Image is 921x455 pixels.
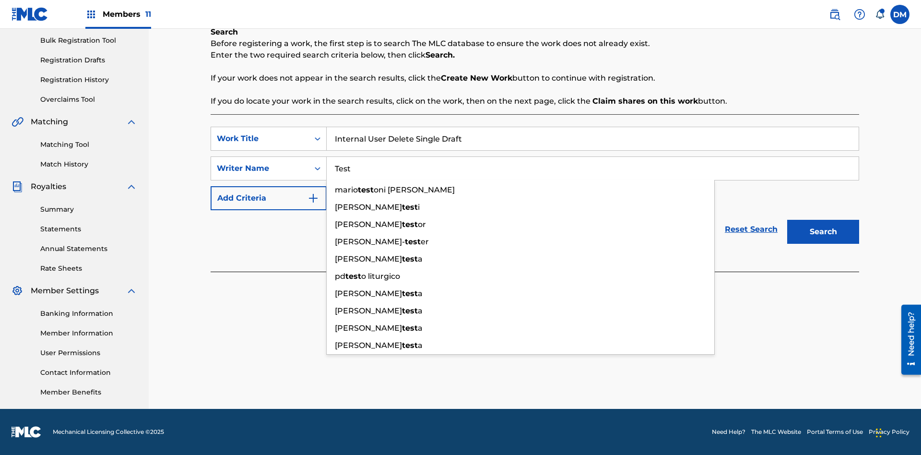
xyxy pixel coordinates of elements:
[825,5,844,24] a: Public Search
[145,10,151,19] span: 11
[335,254,402,263] span: [PERSON_NAME]
[345,272,361,281] strong: test
[40,159,137,169] a: Match History
[211,38,859,49] p: Before registering a work, the first step is to search The MLC database to ensure the work does n...
[421,237,429,246] span: er
[374,185,455,194] span: oni [PERSON_NAME]
[402,220,418,229] strong: test
[402,254,418,263] strong: test
[211,127,859,249] form: Search Form
[40,224,137,234] a: Statements
[211,49,859,61] p: Enter the two required search criteria below, then click
[126,181,137,192] img: expand
[40,95,137,105] a: Overclaims Tool
[335,203,402,212] span: [PERSON_NAME]
[126,116,137,128] img: expand
[12,116,24,128] img: Matching
[418,323,423,333] span: a
[592,96,698,106] strong: Claim shares on this work
[40,204,137,215] a: Summary
[418,203,420,212] span: i
[335,272,345,281] span: pd
[712,428,745,436] a: Need Help?
[402,203,418,212] strong: test
[31,181,66,192] span: Royalties
[335,341,402,350] span: [PERSON_NAME]
[854,9,865,20] img: help
[40,263,137,274] a: Rate Sheets
[751,428,801,436] a: The MLC Website
[402,306,418,315] strong: test
[40,368,137,378] a: Contact Information
[211,96,859,107] p: If you do locate your work in the search results, click on the work, then on the next page, click...
[418,220,426,229] span: or
[40,328,137,338] a: Member Information
[211,186,327,210] button: Add Criteria
[31,116,68,128] span: Matching
[402,341,418,350] strong: test
[53,428,164,436] span: Mechanical Licensing Collective © 2025
[335,289,402,298] span: [PERSON_NAME]
[335,306,402,315] span: [PERSON_NAME]
[40,387,137,397] a: Member Benefits
[12,426,41,438] img: logo
[441,73,512,83] strong: Create New Work
[40,36,137,46] a: Bulk Registration Tool
[307,192,319,204] img: 9d2ae6d4665cec9f34b9.svg
[40,244,137,254] a: Annual Statements
[211,72,859,84] p: If your work does not appear in the search results, click the button to continue with registration.
[40,140,137,150] a: Matching Tool
[335,220,402,229] span: [PERSON_NAME]
[40,75,137,85] a: Registration History
[217,133,303,144] div: Work Title
[405,237,421,246] strong: test
[850,5,869,24] div: Help
[890,5,909,24] div: User Menu
[894,301,921,380] iframe: Resource Center
[418,289,423,298] span: a
[807,428,863,436] a: Portal Terms of Use
[12,7,48,21] img: MLC Logo
[787,220,859,244] button: Search
[402,289,418,298] strong: test
[85,9,97,20] img: Top Rightsholders
[361,272,400,281] span: o liturgico
[12,181,23,192] img: Royalties
[720,219,782,240] a: Reset Search
[876,419,882,447] div: Drag
[335,323,402,333] span: [PERSON_NAME]
[103,9,151,20] span: Members
[217,163,303,174] div: Writer Name
[40,309,137,319] a: Banking Information
[418,341,423,350] span: a
[425,50,455,60] strong: Search.
[829,9,840,20] img: search
[402,323,418,333] strong: test
[873,409,921,455] iframe: Chat Widget
[418,254,423,263] span: a
[335,185,358,194] span: mario
[869,428,909,436] a: Privacy Policy
[40,55,137,65] a: Registration Drafts
[211,27,238,36] b: Search
[12,285,23,297] img: Member Settings
[126,285,137,297] img: expand
[335,237,405,246] span: [PERSON_NAME]-
[875,10,885,19] div: Notifications
[358,185,374,194] strong: test
[40,348,137,358] a: User Permissions
[418,306,423,315] span: a
[31,285,99,297] span: Member Settings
